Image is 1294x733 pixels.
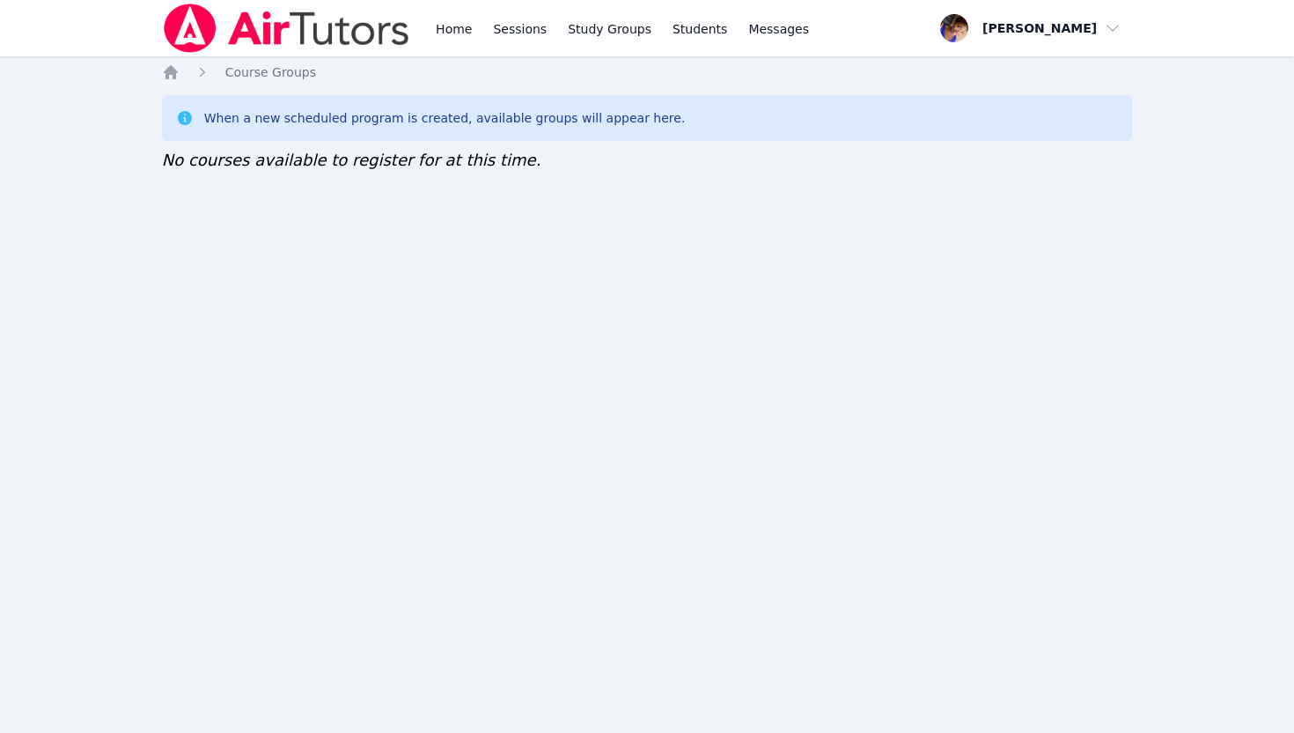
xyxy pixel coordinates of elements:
a: Course Groups [225,63,316,81]
img: Air Tutors [162,4,411,53]
span: No courses available to register for at this time. [162,151,541,169]
span: Messages [748,20,809,38]
nav: Breadcrumb [162,63,1133,81]
div: When a new scheduled program is created, available groups will appear here. [204,109,686,127]
span: Course Groups [225,65,316,79]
